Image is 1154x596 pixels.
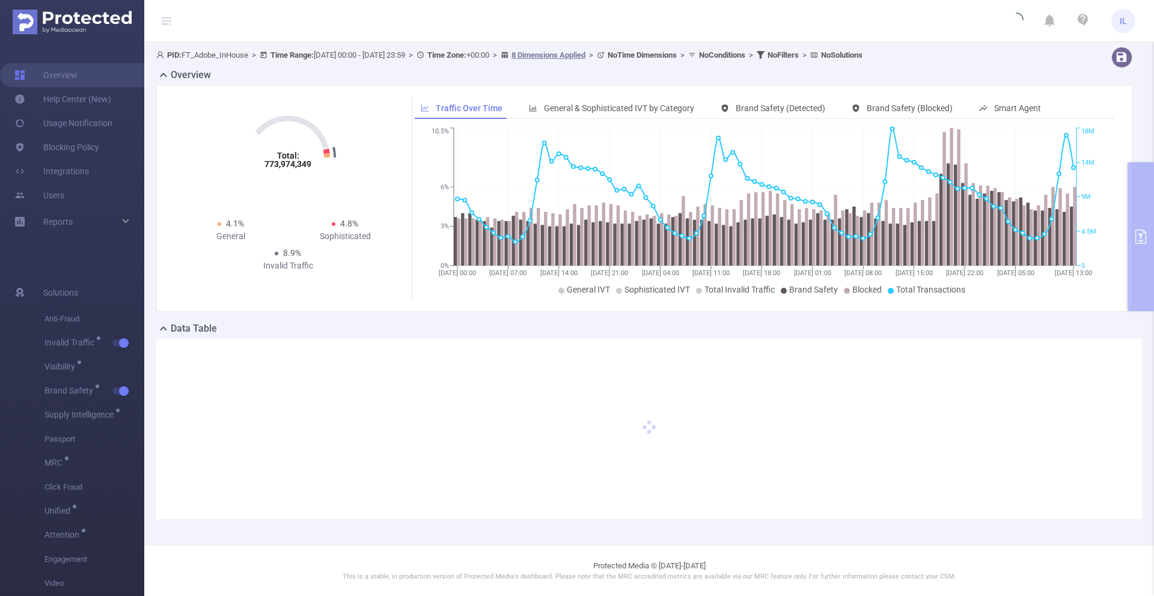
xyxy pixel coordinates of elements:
div: Sophisticated [288,230,402,243]
span: Attention [44,531,84,539]
tspan: [DATE] 04:00 [641,269,679,277]
b: Time Range: [270,50,314,59]
span: MRC [44,458,67,467]
tspan: [DATE] 21:00 [591,269,628,277]
span: Total Transactions [896,285,965,294]
tspan: 6% [441,183,449,191]
tspan: [DATE] 01:00 [793,269,831,277]
b: No Solutions [821,50,862,59]
tspan: 10.5% [432,128,449,136]
tspan: [DATE] 07:00 [489,269,527,277]
span: 4.1% [226,219,244,228]
img: Protected Media [13,10,132,34]
span: Smart Agent [994,103,1041,113]
div: Invalid Traffic [231,260,345,272]
span: 4.8% [340,219,358,228]
tspan: [DATE] 14:00 [540,269,577,277]
tspan: [DATE] 05:00 [997,269,1034,277]
span: 8.9% [283,248,301,258]
tspan: [DATE] 00:00 [439,269,476,277]
b: No Conditions [699,50,745,59]
b: No Time Dimensions [608,50,677,59]
a: Users [14,183,64,207]
span: > [799,50,810,59]
b: No Filters [768,50,799,59]
span: Visibility [44,362,79,371]
span: > [405,50,417,59]
tspan: 3% [441,223,449,231]
span: IL [1120,9,1127,33]
tspan: 14M [1081,159,1094,166]
span: Brand Safety (Detected) [736,103,825,113]
span: Unified [44,506,75,515]
span: Total Invalid Traffic [704,285,775,294]
span: Supply Intelligence [44,410,118,419]
span: Invalid Traffic [44,338,99,347]
span: General IVT [567,285,610,294]
span: Video [44,571,144,595]
a: Overview [14,63,78,87]
a: Help Center (New) [14,87,111,111]
u: 8 Dimensions Applied [511,50,585,59]
span: Traffic Over Time [436,103,502,113]
span: > [585,50,597,59]
span: General & Sophisticated IVT by Category [544,103,694,113]
span: Blocked [852,285,882,294]
span: Brand Safety [789,285,838,294]
h2: Overview [171,68,211,82]
h2: Data Table [171,321,217,336]
tspan: 9M [1081,193,1091,201]
tspan: [DATE] 11:00 [692,269,730,277]
span: Passport [44,427,144,451]
span: Reports [43,217,73,227]
span: Click Fraud [44,475,144,499]
a: Usage Notification [14,111,112,135]
i: icon: loading [1009,13,1024,29]
i: icon: bar-chart [529,104,537,112]
tspan: [DATE] 18:00 [743,269,780,277]
a: Integrations [14,159,89,183]
tspan: [DATE] 22:00 [946,269,983,277]
span: > [677,50,688,59]
span: Brand Safety [44,386,97,395]
tspan: [DATE] 13:00 [1055,269,1092,277]
span: Anti-Fraud [44,307,144,331]
span: > [489,50,501,59]
div: General [174,230,288,243]
i: icon: user [156,51,167,59]
tspan: [DATE] 08:00 [844,269,882,277]
tspan: 18M [1081,128,1094,136]
b: Time Zone: [427,50,466,59]
span: FT_Adobe_InHouse [DATE] 00:00 - [DATE] 23:59 +00:00 [156,50,862,59]
tspan: 773,974,349 [264,159,311,169]
i: icon: line-chart [421,104,429,112]
span: > [745,50,757,59]
tspan: [DATE] 15:00 [895,269,932,277]
span: Sophisticated IVT [624,285,690,294]
span: Engagement [44,547,144,571]
tspan: 4.5M [1081,228,1096,236]
tspan: 0 [1081,262,1085,270]
a: Blocking Policy [14,135,99,159]
span: Solutions [43,281,78,305]
p: This is a stable, in production version of Protected Media's dashboard. Please note that the MRC ... [174,572,1124,582]
span: Brand Safety (Blocked) [867,103,953,113]
a: Reports [43,210,73,234]
tspan: Total: [277,151,299,160]
span: > [248,50,260,59]
b: PID: [167,50,182,59]
tspan: 0% [441,262,449,270]
footer: Protected Media © [DATE]-[DATE] [144,545,1154,596]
